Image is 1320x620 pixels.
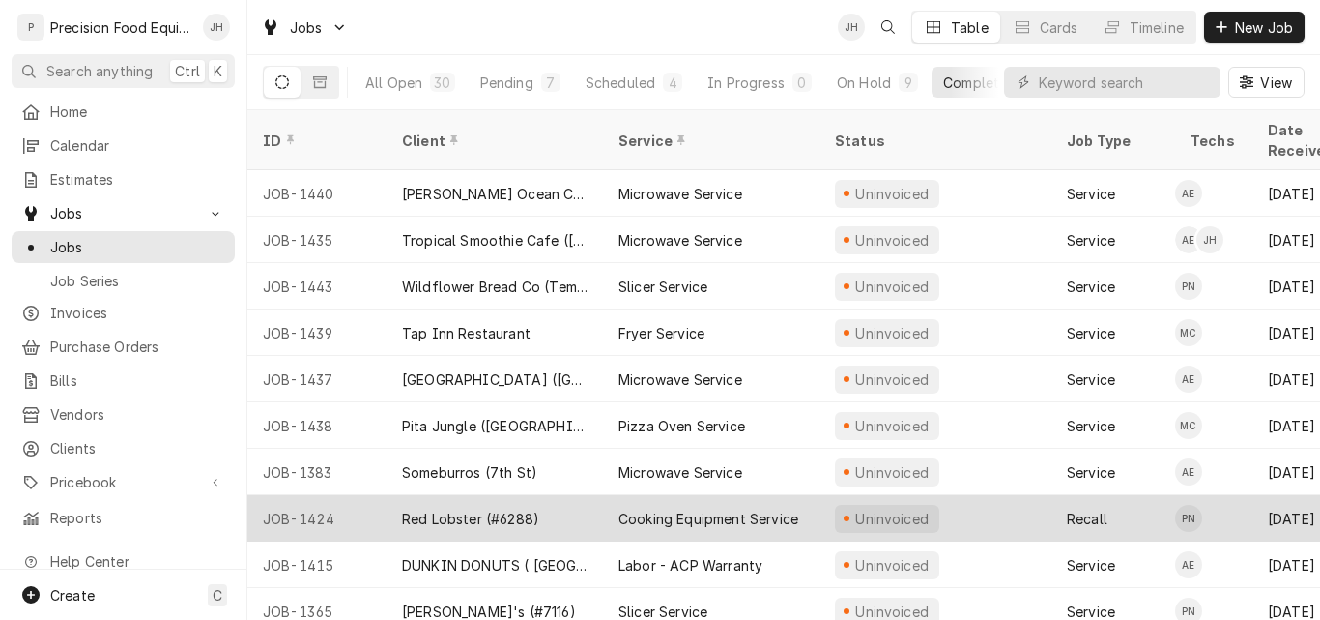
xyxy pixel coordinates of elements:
[12,130,235,162] a: Calendar
[402,509,539,529] div: Red Lobster (#6288)
[1175,319,1202,346] div: MC
[545,73,557,93] div: 7
[214,61,222,81] span: K
[12,54,235,88] button: Search anythingCtrlK
[1039,67,1211,98] input: Keyword search
[50,303,225,323] span: Invoices
[873,12,904,43] button: Open search
[1067,184,1115,204] div: Service
[50,370,225,391] span: Bills
[50,203,196,223] span: Jobs
[402,230,588,251] div: Tropical Smoothie Cafe ([PERSON_NAME]) New
[1040,17,1078,38] div: Cards
[50,404,225,425] span: Vendors
[12,96,235,128] a: Home
[1067,369,1115,390] div: Service
[50,135,225,156] span: Calendar
[402,277,588,297] div: Wildflower Bread Co (Tempe - #02)
[50,102,225,122] span: Home
[247,402,387,449] div: JOB-1438
[247,449,387,495] div: JOB-1383
[667,73,678,93] div: 4
[1067,131,1160,151] div: Job Type
[618,230,742,251] div: Microwave Service
[618,277,707,297] div: Slicer Service
[618,323,704,343] div: Fryer Service
[247,263,387,310] div: JOB-1443
[1175,458,1202,486] div: AE
[1196,226,1223,253] div: JH
[796,73,808,93] div: 0
[247,217,387,263] div: JOB-1435
[203,14,230,41] div: Jason Hertel's Avatar
[1067,277,1115,297] div: Service
[247,356,387,402] div: JOB-1437
[853,230,932,251] div: Uninvoiced
[50,508,225,528] span: Reports
[50,472,196,492] span: Pricebook
[1067,230,1115,251] div: Service
[1175,412,1202,439] div: MC
[12,502,235,534] a: Reports
[17,14,44,41] div: P
[853,369,932,390] div: Uninvoiced
[50,169,225,190] span: Estimates
[50,438,225,458] span: Clients
[1067,416,1115,436] div: Service
[618,555,762,576] div: Labor - ACP Warranty
[263,131,367,151] div: ID
[1204,12,1305,43] button: New Job
[1175,226,1202,253] div: AE
[402,462,537,483] div: Someburros (7th St)
[1067,509,1107,529] div: Recall
[402,131,584,151] div: Client
[586,73,655,93] div: Scheduled
[837,73,891,93] div: On Hold
[12,466,235,498] a: Go to Pricebook
[1175,505,1202,532] div: PN
[213,585,222,605] span: C
[50,587,95,604] span: Create
[402,323,531,343] div: Tap Inn Restaurant
[12,265,235,297] a: Job Series
[247,170,387,217] div: JOB-1440
[707,73,785,93] div: In Progress
[12,365,235,397] a: Bills
[618,369,742,390] div: Microwave Service
[838,14,865,41] div: JH
[853,416,932,436] div: Uninvoiced
[50,17,192,38] div: Precision Food Equipment LLC
[1175,551,1202,578] div: AE
[618,131,800,151] div: Service
[434,73,450,93] div: 30
[1130,17,1184,38] div: Timeline
[12,197,235,229] a: Go to Jobs
[402,416,588,436] div: Pita Jungle ([GEOGRAPHIC_DATA])
[618,509,798,529] div: Cooking Equipment Service
[203,14,230,41] div: JH
[853,555,932,576] div: Uninvoiced
[1067,323,1115,343] div: Service
[12,331,235,363] a: Purchase Orders
[50,237,225,257] span: Jobs
[365,73,422,93] div: All Open
[618,184,742,204] div: Microwave Service
[480,73,533,93] div: Pending
[853,323,932,343] div: Uninvoiced
[1175,505,1202,532] div: Pete Nielson's Avatar
[853,462,932,483] div: Uninvoiced
[1067,462,1115,483] div: Service
[1228,67,1305,98] button: View
[853,184,932,204] div: Uninvoiced
[12,399,235,430] a: Vendors
[50,551,223,572] span: Help Center
[1175,551,1202,578] div: Anthony Ellinger's Avatar
[618,416,745,436] div: Pizza Oven Service
[1175,180,1202,207] div: AE
[247,495,387,542] div: JOB-1424
[618,462,742,483] div: Microwave Service
[835,131,1032,151] div: Status
[1191,131,1237,151] div: Techs
[853,277,932,297] div: Uninvoiced
[1175,458,1202,486] div: Anthony Ellinger's Avatar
